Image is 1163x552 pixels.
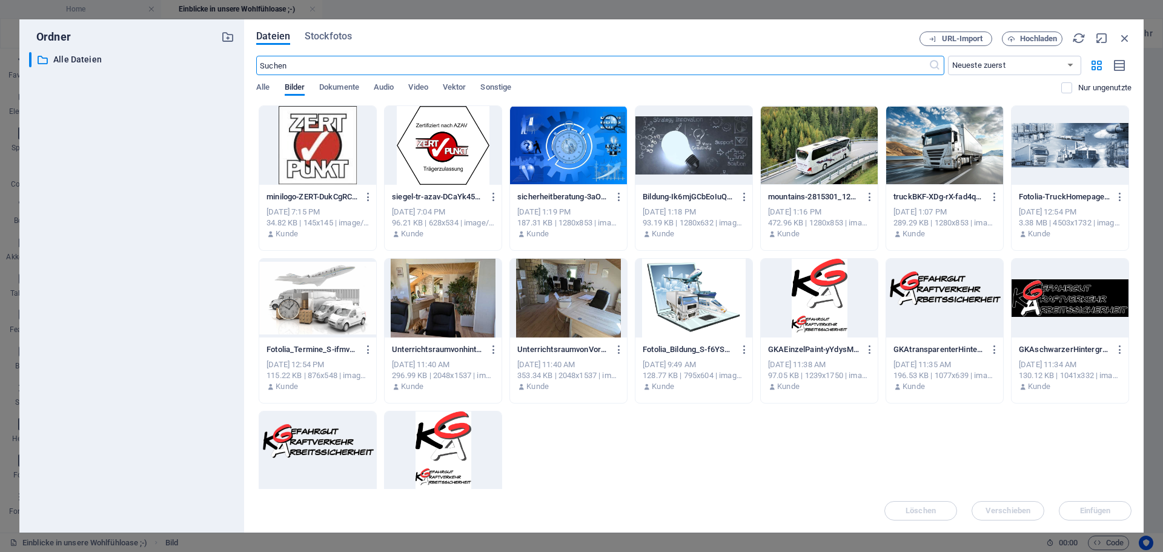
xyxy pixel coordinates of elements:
p: Zeigt nur Dateien an, die nicht auf der Website verwendet werden. Dateien, die während dieser Sit... [1078,82,1132,93]
span: Dateien [256,29,290,44]
span: Bilder [285,80,305,97]
div: 128.77 KB | 795x604 | image/jpeg [643,370,745,381]
div: 93.19 KB | 1280x632 | image/jpeg [643,218,745,228]
p: Unterrichtsraumvonhinten-GJOsPFsAVZgeKhMZbDwMFQ.jpeg [392,344,483,355]
p: Kunde [276,228,298,239]
p: sicherheitberatung-3aOUOSNlvkEJKkVT55VheQ.jpg [517,191,608,202]
p: Alle Dateien [53,53,212,67]
div: 353.34 KB | 2048x1537 | image/jpeg [517,370,620,381]
p: mountains-2815301_1280-Mfpr99jR8jBAFkCnS4bACw.jpg [768,191,859,202]
div: [DATE] 1:16 PM [768,207,870,218]
span: Hochladen [1020,35,1058,42]
div: 130.12 KB | 1041x332 | image/jpeg [1019,370,1121,381]
p: GKAtransparenterHintergrungKopie-HjB6eeYwy5LoLtvKblo7EQ.png [893,344,984,355]
p: Kunde [1028,228,1050,239]
p: siegel-tr-azav-DCaYk45dSmbJky-4uvsg8A.jpg [392,191,483,202]
span: Alle [256,80,270,97]
p: truckBKF-XDg-rX-fad4qhEjVqf5S1A.jpg [893,191,984,202]
span: URL-Import [942,35,983,42]
p: UnterrichtsraumvonVorne-48lqlcfW4ecPoDrlyxX_xA.jpeg [517,344,608,355]
button: URL-Import [919,32,992,46]
p: Kunde [526,381,549,392]
span: Stockfotos [305,29,352,44]
p: Kunde [903,381,925,392]
div: [DATE] 11:35 AM [893,359,996,370]
div: [DATE] 7:04 PM [392,207,494,218]
p: Kunde [526,228,549,239]
div: 34.82 KB | 145x145 | image/jpeg [267,218,369,228]
div: 296.99 KB | 2048x1537 | image/jpeg [392,370,494,381]
div: 3.38 MB | 4503x1732 | image/jpeg [1019,218,1121,228]
p: Kunde [652,381,674,392]
div: ​ [29,52,31,67]
div: 187.31 KB | 1280x853 | image/jpeg [517,218,620,228]
span: Dokumente [319,80,359,97]
input: Suchen [256,56,928,75]
div: 115.22 KB | 876x548 | image/jpeg [267,370,369,381]
p: Fotolia_Bildung_S-f6YSh2Yj06UkRPI5cs8P1Q.jpg [643,344,734,355]
i: Schließen [1118,32,1132,45]
p: Fotolia-TruckHomepage_XL-kD5-Cu4kDxekvg6rB8jsRA.jpg [1019,191,1110,202]
span: Audio [374,80,394,97]
div: [DATE] 9:49 AM [643,359,745,370]
p: Kunde [401,381,423,392]
p: Kunde [777,228,800,239]
p: minilogo-ZERT-DukCgRCwV0uBiu_kWDHrfA.jpg [267,191,357,202]
div: 289.29 KB | 1280x853 | image/jpeg [893,218,996,228]
i: Neuen Ordner erstellen [221,30,234,44]
div: [DATE] 1:07 PM [893,207,996,218]
div: [DATE] 11:38 AM [768,359,870,370]
p: Ordner [29,29,71,45]
button: Hochladen [1002,32,1062,46]
i: Minimieren [1095,32,1108,45]
div: 97.05 KB | 1239x1750 | image/gif [768,370,870,381]
p: Bildung-Ik6mjGCbEoIuQ4oxz46u7Q.jpg [643,191,734,202]
p: Kunde [777,381,800,392]
p: Kunde [276,381,298,392]
div: 472.96 KB | 1280x853 | image/jpeg [768,218,870,228]
div: [DATE] 11:34 AM [1019,359,1121,370]
div: 196.53 KB | 1077x639 | image/png [893,370,996,381]
div: [DATE] 12:54 PM [1019,207,1121,218]
p: Kunde [652,228,674,239]
div: [DATE] 1:19 PM [517,207,620,218]
p: Kunde [1028,381,1050,392]
div: [DATE] 11:40 AM [517,359,620,370]
span: Video [408,80,428,97]
i: Neu laden [1072,32,1085,45]
div: 96.21 KB | 628x534 | image/jpeg [392,218,494,228]
div: [DATE] 11:40 AM [392,359,494,370]
p: GKAEinzelPaint-yYdysMk601ehjw2b8FVljw.gif [768,344,859,355]
span: Vektor [443,80,466,97]
p: GKAschwarzerHintergrungzugeschnitten-AFXthMQ2Fo8hR4DHAIqxpg.jpg [1019,344,1110,355]
div: [DATE] 7:15 PM [267,207,369,218]
p: Fotolia_Termine_S-ifmvyYcGlHarIOXVsaMi_A.jpg [267,344,357,355]
span: Sonstige [480,80,511,97]
p: Kunde [903,228,925,239]
div: [DATE] 12:54 PM [267,359,369,370]
p: Kunde [401,228,423,239]
div: [DATE] 1:18 PM [643,207,745,218]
